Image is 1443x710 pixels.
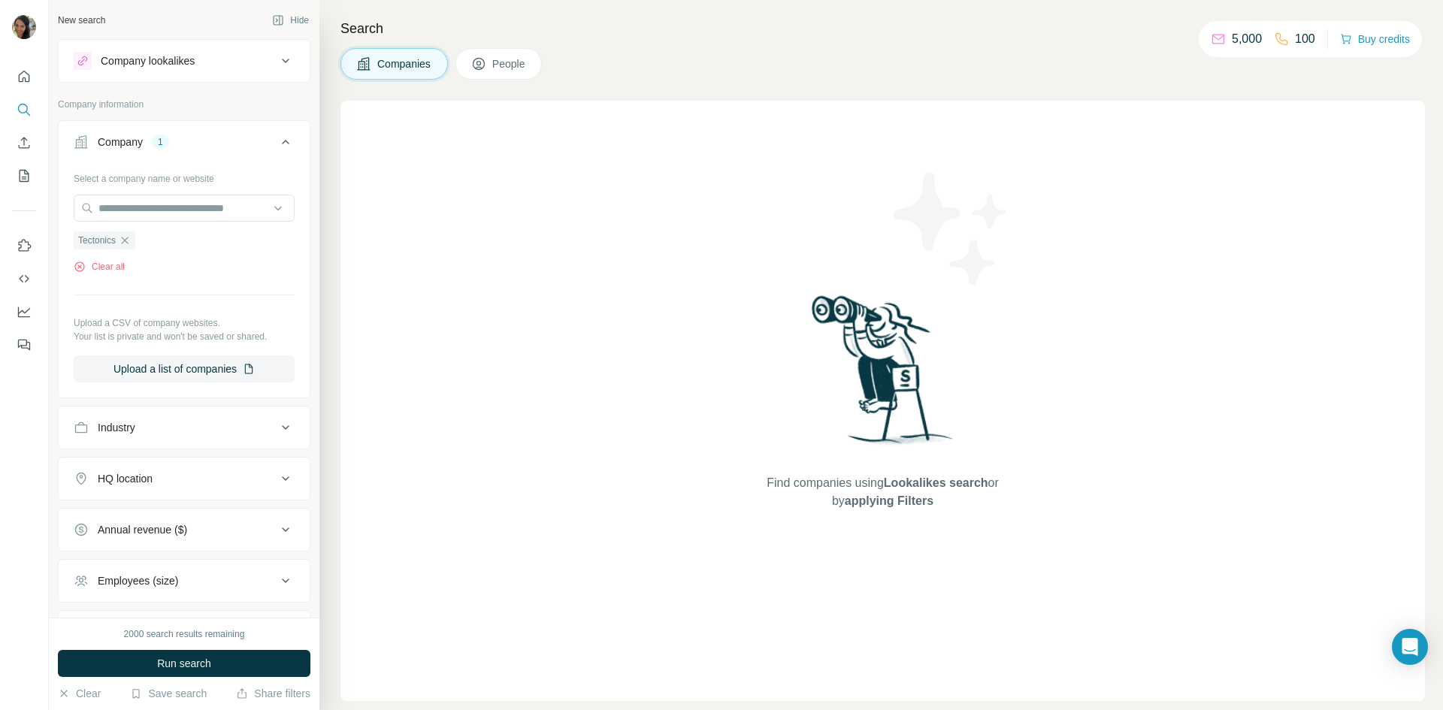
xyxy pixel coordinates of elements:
[59,409,310,446] button: Industry
[236,686,310,701] button: Share filters
[340,18,1425,39] h4: Search
[130,686,207,701] button: Save search
[74,330,295,343] p: Your list is private and won't be saved or shared.
[74,166,295,186] div: Select a company name or website
[59,563,310,599] button: Employees (size)
[58,686,101,701] button: Clear
[1295,30,1315,48] p: 100
[98,420,135,435] div: Industry
[883,161,1018,296] img: Surfe Illustration - Stars
[377,56,432,71] span: Companies
[1392,629,1428,665] div: Open Intercom Messenger
[98,134,143,150] div: Company
[59,43,310,79] button: Company lookalikes
[59,461,310,497] button: HQ location
[12,265,36,292] button: Use Surfe API
[74,355,295,382] button: Upload a list of companies
[74,316,295,330] p: Upload a CSV of company websites.
[58,650,310,677] button: Run search
[12,63,36,90] button: Quick start
[59,124,310,166] button: Company1
[12,96,36,123] button: Search
[74,260,125,273] button: Clear all
[762,474,1003,510] span: Find companies using or by
[805,292,961,459] img: Surfe Illustration - Woman searching with binoculars
[98,471,153,486] div: HQ location
[12,15,36,39] img: Avatar
[58,14,105,27] div: New search
[12,129,36,156] button: Enrich CSV
[59,614,310,650] button: Technologies
[98,522,187,537] div: Annual revenue ($)
[12,232,36,259] button: Use Surfe on LinkedIn
[101,53,195,68] div: Company lookalikes
[492,56,527,71] span: People
[12,331,36,358] button: Feedback
[884,476,988,489] span: Lookalikes search
[157,656,211,671] span: Run search
[59,512,310,548] button: Annual revenue ($)
[58,98,310,111] p: Company information
[262,9,319,32] button: Hide
[845,494,933,507] span: applying Filters
[124,627,245,641] div: 2000 search results remaining
[1340,29,1410,50] button: Buy credits
[1232,30,1262,48] p: 5,000
[12,298,36,325] button: Dashboard
[12,162,36,189] button: My lists
[152,135,169,149] div: 1
[98,573,178,588] div: Employees (size)
[78,234,116,247] span: Tectonics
